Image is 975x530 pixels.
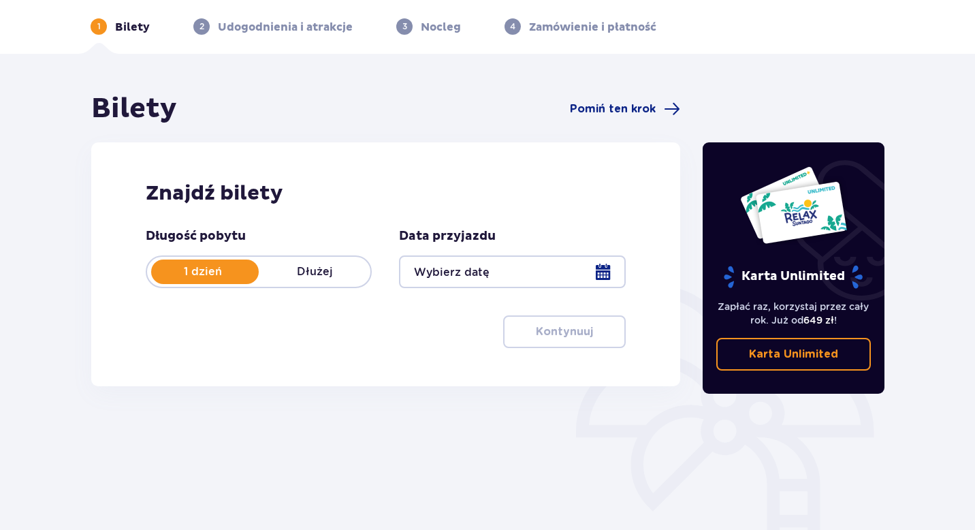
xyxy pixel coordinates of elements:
p: 1 [97,20,101,33]
p: Udogodnienia i atrakcje [218,20,353,35]
p: Data przyjazdu [399,228,496,245]
h2: Znajdź bilety [146,181,626,206]
div: 1Bilety [91,18,150,35]
p: 4 [510,20,515,33]
p: Dłużej [259,264,370,279]
p: Bilety [115,20,150,35]
a: Pomiń ten krok [570,101,680,117]
h1: Bilety [91,92,177,126]
span: Pomiń ten krok [570,102,656,116]
p: Zapłać raz, korzystaj przez cały rok. Już od ! [716,300,872,327]
p: 1 dzień [147,264,259,279]
div: 4Zamówienie i płatność [505,18,656,35]
p: 3 [402,20,407,33]
p: Długość pobytu [146,228,246,245]
p: Kontynuuj [536,324,593,339]
p: Nocleg [421,20,461,35]
p: Karta Unlimited [749,347,838,362]
span: 649 zł [803,315,834,326]
p: Karta Unlimited [722,265,864,289]
a: Karta Unlimited [716,338,872,371]
img: Dwie karty całoroczne do Suntago z napisem 'UNLIMITED RELAX', na białym tle z tropikalnymi liśćmi... [739,166,848,245]
div: 2Udogodnienia i atrakcje [193,18,353,35]
p: 2 [199,20,204,33]
button: Kontynuuj [503,315,626,348]
p: Zamówienie i płatność [529,20,656,35]
div: 3Nocleg [396,18,461,35]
